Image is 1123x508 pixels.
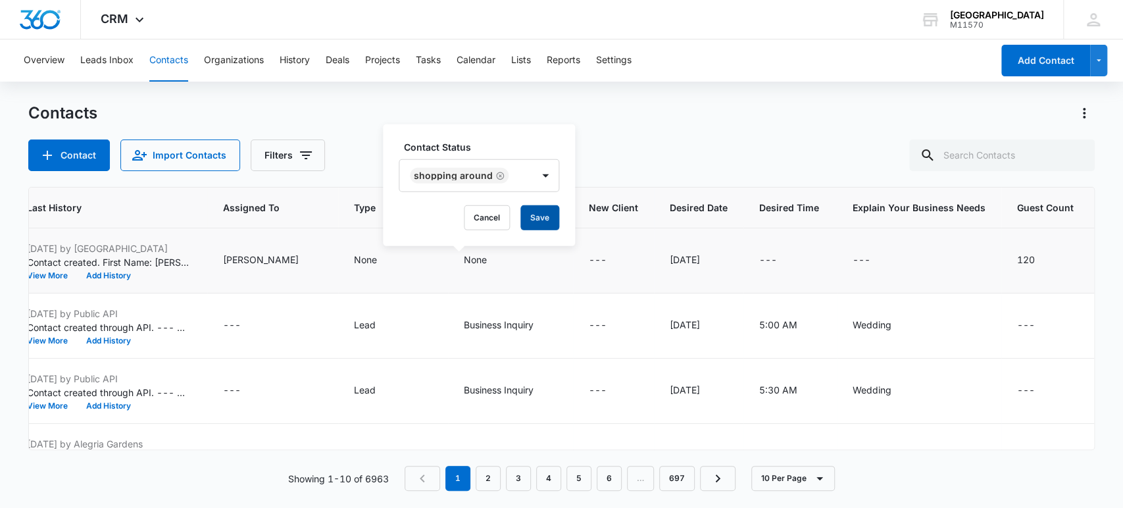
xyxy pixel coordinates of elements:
a: Page 697 [659,466,695,491]
div: Guest Count - - Select to Edit Field [1017,383,1059,399]
div: --- [1017,383,1035,399]
div: Desired Date - - Select to Edit Field [670,448,711,464]
button: Import Contacts [120,140,240,171]
a: Page 3 [506,466,531,491]
span: Explain Your Business Needs [853,201,986,215]
button: Organizations [204,39,264,82]
div: --- [759,448,777,464]
div: Wedding [853,383,891,397]
div: Shopping around [414,171,493,180]
h1: Contacts [28,103,97,123]
span: CRM [101,12,128,26]
button: Cancel [464,205,510,230]
div: Business Inquiry [464,383,534,397]
span: Assigned To [223,201,303,215]
p: [DATE] by [GEOGRAPHIC_DATA] [27,241,191,255]
div: Explain Your Business Needs - - Select to Edit Field [853,253,894,268]
div: Type - None - Select to Edit Field [354,253,401,268]
div: Explain Your Business Needs - - Select to Edit Field [853,448,894,464]
span: Guest Count [1017,201,1074,215]
div: Type - None - Select to Edit Field [354,448,401,464]
div: Status - Business Inquiry - Select to Edit Field [464,383,557,399]
div: Assigned To - Cynthia Peraza - Select to Edit Field [223,448,322,464]
button: Filters [251,140,325,171]
button: Reports [547,39,580,82]
button: Add History [77,402,140,410]
div: Desired Date - 10/08/2025 - Select to Edit Field [670,318,724,334]
div: --- [1017,318,1035,334]
div: Remove Shopping around [493,171,505,180]
span: Last History [27,201,172,215]
span: Desired Date [670,201,728,215]
div: Assigned To - - Select to Edit Field [223,318,264,334]
div: Lead [354,318,376,332]
em: 1 [445,466,470,491]
div: --- [589,383,607,399]
button: Contacts [149,39,188,82]
button: Leads Inbox [80,39,134,82]
input: Search Contacts [909,140,1095,171]
div: Desired Time - - Select to Edit Field [759,253,801,268]
div: Desired Time - - Select to Edit Field [759,448,801,464]
div: Type - Lead - Select to Edit Field [354,383,399,399]
a: Next Page [700,466,736,491]
div: account id [950,20,1044,30]
div: New Client - - Select to Edit Field [589,318,630,334]
div: --- [853,253,870,268]
p: Contact created. First Name: [PERSON_NAME] Phone: [PHONE_NUMBER] Source: Called Status(es): None ... [27,255,191,269]
button: Settings [596,39,632,82]
button: 10 Per Page [751,466,835,491]
div: Status - None - Select to Edit Field [464,253,511,268]
button: Tasks [416,39,441,82]
div: Status - None - Select to Edit Field [464,448,511,464]
div: Business Inquiry [464,318,534,332]
div: 5:30 AM [759,383,797,397]
div: account name [950,10,1044,20]
label: Contact Status [404,140,564,154]
div: Guest Count - - Select to Edit Field [1017,318,1059,334]
div: Explain Your Business Needs - Wedding - Select to Edit Field [853,318,915,334]
div: None [354,448,377,462]
button: View More [27,272,77,280]
div: [PERSON_NAME] [223,448,299,462]
button: Actions [1074,103,1095,124]
div: None [354,253,377,267]
div: --- [223,383,241,399]
div: None [464,448,487,462]
div: [DATE] [670,253,700,267]
a: Page 5 [566,466,591,491]
div: New Client - - Select to Edit Field [589,383,630,399]
div: --- [759,253,777,268]
div: --- [589,318,607,334]
div: 120 [1017,253,1035,267]
div: --- [589,253,607,268]
a: Page 6 [597,466,622,491]
p: [DATE] by Public API [27,372,191,386]
button: Add History [77,272,140,280]
div: Lead [354,383,376,397]
button: Deals [326,39,349,82]
div: --- [853,448,870,464]
div: Type - Lead - Select to Edit Field [354,318,399,334]
p: [DATE] by Public API [27,307,191,320]
span: Desired Time [759,201,821,215]
div: Desired Date - 10/07/2025 - Select to Edit Field [670,383,724,399]
button: Add Contact [28,140,110,171]
button: Calendar [457,39,495,82]
div: New Client - - Select to Edit Field [589,448,630,464]
div: --- [589,448,607,464]
p: Showing 1-10 of 6963 [288,472,389,486]
div: Guest Count - - Select to Edit Field [1017,448,1059,464]
div: Status - Business Inquiry - Select to Edit Field [464,318,557,334]
span: Type [354,201,413,215]
div: --- [1017,448,1035,464]
div: Assigned To - - Select to Edit Field [223,383,264,399]
p: [DATE] by Alegria Gardens [27,437,191,451]
button: Lists [511,39,531,82]
nav: Pagination [405,466,736,491]
span: New Client [589,201,638,215]
div: [DATE] [670,383,700,397]
a: Page 2 [476,466,501,491]
div: Explain Your Business Needs - Wedding - Select to Edit Field [853,383,915,399]
div: None [464,253,487,267]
